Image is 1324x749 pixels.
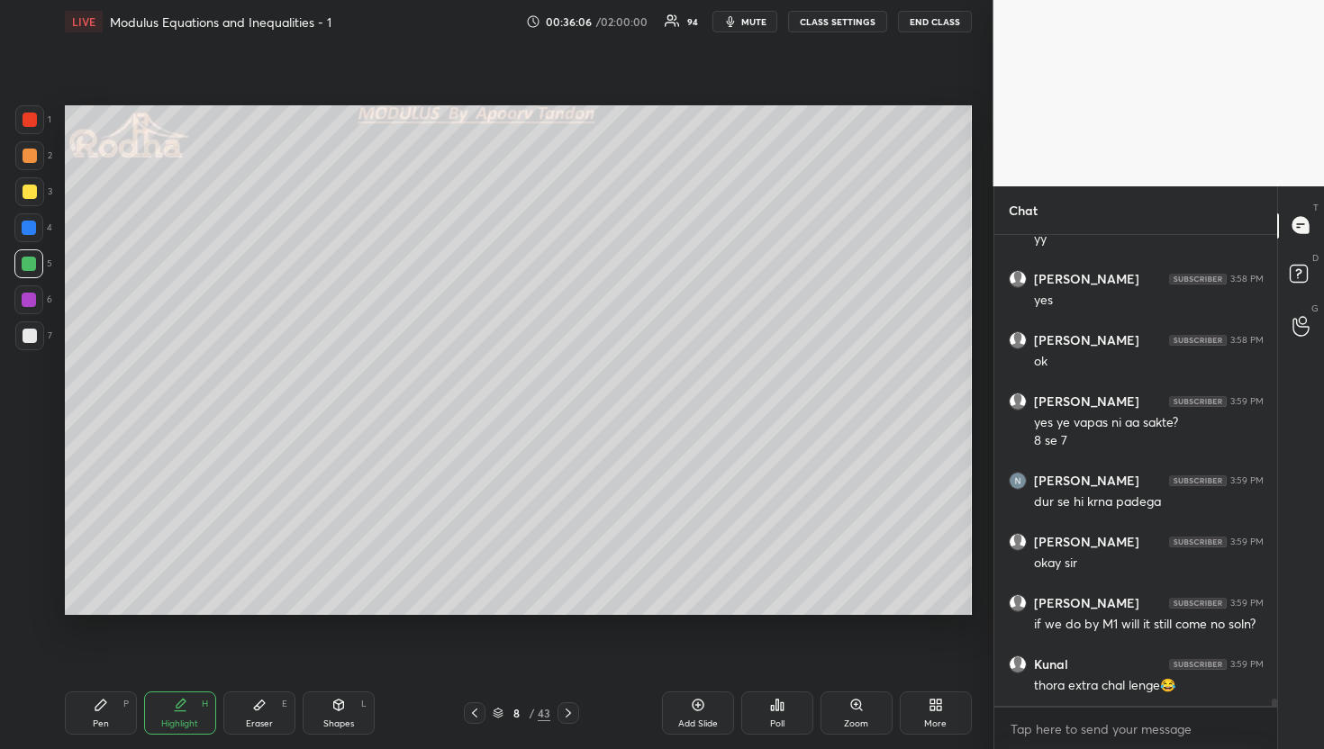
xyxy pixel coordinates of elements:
p: T [1313,201,1319,214]
img: 4P8fHbbgJtejmAAAAAElFTkSuQmCC [1169,659,1227,670]
div: H [202,699,208,708]
div: 6 [14,285,52,314]
span: mute [741,15,766,28]
img: default.png [1010,332,1026,348]
div: 3:58 PM [1230,335,1264,346]
img: default.png [1010,393,1026,410]
div: 3:59 PM [1230,537,1264,547]
div: 8 [507,708,525,718]
div: yes [1034,292,1264,310]
div: 1 [15,105,51,134]
img: 4P8fHbbgJtejmAAAAAElFTkSuQmCC [1169,274,1227,284]
img: 4P8fHbbgJtejmAAAAAElFTkSuQmCC [1169,475,1227,486]
div: okay sir [1034,555,1264,573]
div: 4 [14,213,52,242]
div: ok [1034,353,1264,371]
button: CLASS SETTINGS [788,11,887,32]
img: 4P8fHbbgJtejmAAAAAElFTkSuQmCC [1169,537,1227,547]
img: default.png [1010,271,1026,287]
h6: [PERSON_NAME] [1034,595,1139,611]
div: Pen [93,719,109,728]
p: G [1311,302,1319,315]
p: Chat [994,186,1052,234]
img: default.png [1010,595,1026,611]
img: 4P8fHbbgJtejmAAAAAElFTkSuQmCC [1169,396,1227,407]
div: Highlight [161,719,198,728]
div: yes ye vapas ni aa sakte? [1034,414,1264,432]
h6: Kunal [1034,656,1068,672]
button: END CLASS [898,11,972,32]
div: E [282,699,287,708]
div: 3:58 PM [1230,274,1264,284]
h6: [PERSON_NAME] [1034,271,1139,287]
img: thumbnail.jpg [1010,473,1026,489]
h4: Modulus Equations and Inequalities - 1 [110,14,331,31]
div: More [924,719,947,728]
div: P [123,699,129,708]
img: default.png [1010,656,1026,672]
div: 94 [687,17,698,26]
div: 3 [15,177,52,206]
div: / [529,708,534,718]
img: default.png [1010,534,1026,550]
button: mute [712,11,777,32]
h6: [PERSON_NAME] [1034,534,1139,550]
h6: [PERSON_NAME] [1034,332,1139,348]
div: Eraser [246,719,273,728]
div: 8 se 7 [1034,432,1264,450]
div: 3:59 PM [1230,598,1264,609]
h6: [PERSON_NAME] [1034,473,1139,489]
div: grid [994,235,1278,706]
h6: [PERSON_NAME] [1034,393,1139,410]
div: 43 [538,705,550,721]
div: 7 [15,321,52,350]
div: 3:59 PM [1230,659,1264,670]
div: LIVE [65,11,103,32]
img: 4P8fHbbgJtejmAAAAAElFTkSuQmCC [1169,598,1227,609]
div: yy [1034,230,1264,248]
div: Poll [770,719,784,728]
div: Shapes [323,719,354,728]
div: if we do by M1 will it still come no soln? [1034,616,1264,634]
img: 4P8fHbbgJtejmAAAAAElFTkSuQmCC [1169,335,1227,346]
div: 3:59 PM [1230,396,1264,407]
div: L [361,699,367,708]
div: 3:59 PM [1230,475,1264,486]
div: dur se hi krna padega [1034,493,1264,511]
div: Zoom [844,719,868,728]
div: 5 [14,249,52,278]
div: Add Slide [678,719,718,728]
div: 2 [15,141,52,170]
p: D [1312,251,1319,265]
div: thora extra chal lenge😂 [1034,677,1264,695]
